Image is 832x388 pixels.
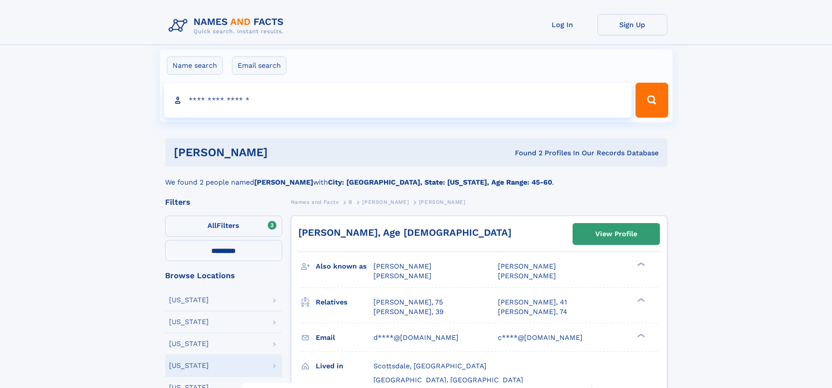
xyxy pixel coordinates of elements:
[165,216,282,237] label: Filters
[391,148,659,158] div: Found 2 Profiles In Our Records Database
[174,147,391,158] h1: [PERSON_NAME]
[169,362,209,369] div: [US_STATE]
[573,224,659,245] a: View Profile
[362,199,409,205] span: [PERSON_NAME]
[597,14,667,35] a: Sign Up
[498,272,556,280] span: [PERSON_NAME]
[165,167,667,188] div: We found 2 people named with .
[169,340,209,347] div: [US_STATE]
[349,196,352,207] a: B
[207,221,217,230] span: All
[169,318,209,325] div: [US_STATE]
[595,224,637,244] div: View Profile
[169,297,209,304] div: [US_STATE]
[167,56,223,75] label: Name search
[419,199,466,205] span: [PERSON_NAME]
[291,196,339,207] a: Names and Facts
[362,196,409,207] a: [PERSON_NAME]
[298,227,511,238] a: [PERSON_NAME], Age [DEMOGRAPHIC_DATA]
[373,297,443,307] a: [PERSON_NAME], 75
[528,14,597,35] a: Log In
[373,362,487,370] span: Scottsdale, [GEOGRAPHIC_DATA]
[232,56,287,75] label: Email search
[635,332,646,338] div: ❯
[373,376,523,384] span: [GEOGRAPHIC_DATA], [GEOGRAPHIC_DATA]
[254,178,313,186] b: [PERSON_NAME]
[165,14,291,38] img: Logo Names and Facts
[316,330,373,345] h3: Email
[498,307,567,317] a: [PERSON_NAME], 74
[165,198,282,206] div: Filters
[373,262,432,270] span: [PERSON_NAME]
[165,272,282,280] div: Browse Locations
[373,272,432,280] span: [PERSON_NAME]
[316,259,373,274] h3: Also known as
[635,262,646,267] div: ❯
[164,83,632,118] input: search input
[498,297,567,307] a: [PERSON_NAME], 41
[328,178,552,186] b: City: [GEOGRAPHIC_DATA], State: [US_STATE], Age Range: 45-60
[635,297,646,303] div: ❯
[635,83,668,118] button: Search Button
[316,359,373,374] h3: Lived in
[373,307,444,317] a: [PERSON_NAME], 39
[498,262,556,270] span: [PERSON_NAME]
[316,295,373,310] h3: Relatives
[349,199,352,205] span: B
